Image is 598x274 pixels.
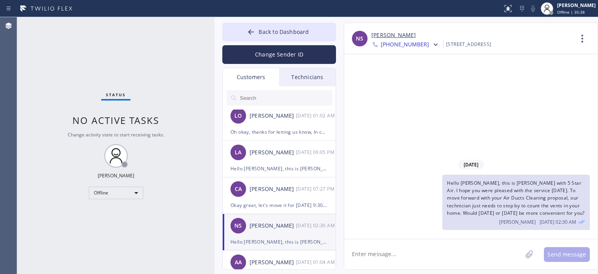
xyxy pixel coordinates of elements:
[296,111,336,120] div: 09/22/2025 9:02 AM
[447,180,584,216] span: Hello [PERSON_NAME], this is [PERSON_NAME] with 5 Star Air. I hope you were pleased with the serv...
[89,187,143,199] div: Offline
[222,45,336,64] button: Change Sender ID
[223,68,279,86] div: Customers
[230,164,328,173] div: Hello [PERSON_NAME], this is [PERSON_NAME] from Air Ducts Cleaning. We have estimate appointment ...
[234,221,242,230] span: NS
[230,237,328,246] div: Hello [PERSON_NAME], this is [PERSON_NAME] with 5 Star Air. I hope you were pleased with the serv...
[557,9,585,15] span: Offline | 35:38
[442,175,590,230] div: 09/19/2025 9:30 AM
[230,127,328,136] div: Oh okay, thanks for letting us know, In case if you need any help feel free to contact us back at...
[106,92,126,97] span: Status
[356,34,363,43] span: NS
[458,160,484,170] span: [DATE]
[557,2,596,9] div: [PERSON_NAME]
[540,219,576,225] span: [DATE] 02:30 AM
[371,31,416,40] a: [PERSON_NAME]
[259,28,309,35] span: Back to Dashboard
[296,258,336,267] div: 09/19/2025 9:04 AM
[234,111,242,120] span: LO
[528,3,538,14] button: Mute
[235,148,241,157] span: LA
[499,219,536,225] span: [PERSON_NAME]
[250,148,296,157] div: [PERSON_NAME]
[235,258,242,267] span: AA
[250,258,296,267] div: [PERSON_NAME]
[446,40,491,49] div: [STREET_ADDRESS]
[381,41,429,50] span: [PHONE_NUMBER]
[239,90,332,106] input: Search
[296,184,336,193] div: 09/22/2025 9:27 AM
[250,185,296,194] div: [PERSON_NAME]
[250,221,296,230] div: [PERSON_NAME]
[72,114,159,127] span: No active tasks
[230,201,328,210] div: Okay great, let's move it for [DATE] 9:30-12 and our technician will call/text you once he's on h...
[296,221,336,230] div: 09/19/2025 9:30 AM
[98,172,134,179] div: [PERSON_NAME]
[279,68,336,86] div: Technicians
[544,247,590,262] button: Send message
[235,185,242,194] span: CA
[222,23,336,41] button: Back to Dashboard
[68,131,164,138] span: Change activity state to start receiving tasks.
[250,111,296,120] div: [PERSON_NAME]
[296,148,336,157] div: 09/22/2025 9:05 AM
